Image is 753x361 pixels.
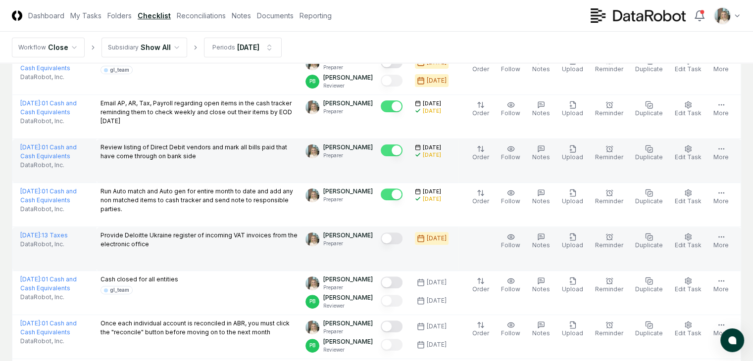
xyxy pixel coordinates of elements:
button: Edit Task [673,319,703,340]
span: Edit Task [675,285,702,293]
span: Notes [532,109,550,117]
span: Notes [532,285,550,293]
span: Upload [562,241,583,249]
span: Follow [501,109,520,117]
button: Order [470,143,491,164]
p: [PERSON_NAME] [323,187,373,196]
a: [DATE]:01 Cash and Cash Equivalents [20,319,77,336]
button: Mark complete [381,75,402,87]
span: DataRobot, Inc. [20,293,64,302]
button: Notes [530,99,552,120]
span: Order [472,285,489,293]
img: ACg8ocKh93A2PVxV7CaGalYBgc3fGwopTyyIAwAiiQ5buQbeS2iRnTQ=s96-c [714,8,730,24]
span: DataRobot, Inc. [20,337,64,346]
img: ACg8ocKh93A2PVxV7CaGalYBgc3fGwopTyyIAwAiiQ5buQbeS2iRnTQ=s96-c [305,276,319,290]
button: More [711,143,731,164]
span: Order [472,109,489,117]
button: Mark complete [381,295,402,307]
button: Order [470,187,491,208]
button: Mark complete [381,276,402,288]
button: Duplicate [633,275,665,296]
button: Reminder [593,231,625,252]
button: Edit Task [673,187,703,208]
p: Provide Deloitte Ukraine register of incoming VAT invoices from the electronic office [100,231,298,249]
img: ACg8ocKh93A2PVxV7CaGalYBgc3fGwopTyyIAwAiiQ5buQbeS2iRnTQ=s96-c [305,232,319,246]
nav: breadcrumb [12,38,282,57]
div: [DATE] [427,234,447,243]
button: Notes [530,55,552,76]
p: [PERSON_NAME] [323,99,373,108]
span: [DATE] [423,100,441,107]
button: Duplicate [633,187,665,208]
img: ACg8ocKh93A2PVxV7CaGalYBgc3fGwopTyyIAwAiiQ5buQbeS2iRnTQ=s96-c [305,100,319,114]
span: Edit Task [675,241,702,249]
button: Notes [530,231,552,252]
img: ACg8ocKh93A2PVxV7CaGalYBgc3fGwopTyyIAwAiiQ5buQbeS2iRnTQ=s96-c [305,188,319,202]
span: Reminder [595,285,623,293]
button: More [711,187,731,208]
span: PB [309,78,315,85]
p: [PERSON_NAME] [323,231,373,240]
p: Run Auto match and Auto gen for entire month to date and add any non matched items to cash tracke... [100,187,298,214]
a: [DATE]:13 Taxes [20,231,68,239]
div: [DATE] [427,340,447,349]
a: Reporting [300,10,332,21]
p: Reviewer [323,82,373,90]
button: Follow [499,231,522,252]
button: More [711,231,731,252]
span: Duplicate [635,241,663,249]
p: [PERSON_NAME] [323,275,373,284]
span: Edit Task [675,65,702,73]
button: Edit Task [673,143,703,164]
button: Order [470,319,491,340]
img: Logo [12,10,22,21]
div: Workflow [18,43,46,52]
p: [PERSON_NAME] [323,293,373,302]
button: Upload [560,55,585,76]
button: Reminder [593,319,625,340]
span: Edit Task [675,109,702,117]
button: Follow [499,275,522,296]
button: Periods[DATE] [204,38,282,57]
button: More [711,55,731,76]
button: Duplicate [633,319,665,340]
span: Order [472,197,489,205]
div: Periods [212,43,235,52]
p: Email AP, AR, Tax, Payroll regarding open items in the cash tracker reminding them to check weekl... [100,99,298,126]
span: DataRobot, Inc. [20,117,64,126]
a: Reconciliations [177,10,226,21]
span: Reminder [595,197,623,205]
button: Duplicate [633,55,665,76]
button: Edit Task [673,55,703,76]
div: gl_team [110,286,129,294]
a: [DATE]:01 Cash and Cash Equivalents [20,275,77,292]
span: [DATE] : [20,231,42,239]
p: [PERSON_NAME] [323,73,373,82]
img: DataRobot logo [591,8,686,23]
p: Reviewer [323,302,373,310]
button: More [711,275,731,296]
button: More [711,319,731,340]
button: Upload [560,99,585,120]
p: Preparer [323,284,373,291]
span: Order [472,329,489,337]
span: Follow [501,197,520,205]
button: More [711,99,731,120]
span: PB [309,342,315,349]
a: Dashboard [28,10,64,21]
button: Upload [560,231,585,252]
span: Notes [532,153,550,161]
a: [DATE]:01 Cash and Cash Equivalents [20,187,77,204]
button: Upload [560,275,585,296]
span: Notes [532,65,550,73]
p: Preparer [323,240,373,247]
span: Duplicate [635,285,663,293]
button: Order [470,275,491,296]
span: Notes [532,241,550,249]
button: Duplicate [633,99,665,120]
p: Preparer [323,152,373,159]
button: Order [470,55,491,76]
span: Upload [562,197,583,205]
div: gl_team [110,66,129,74]
p: Reviewer [323,346,373,354]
